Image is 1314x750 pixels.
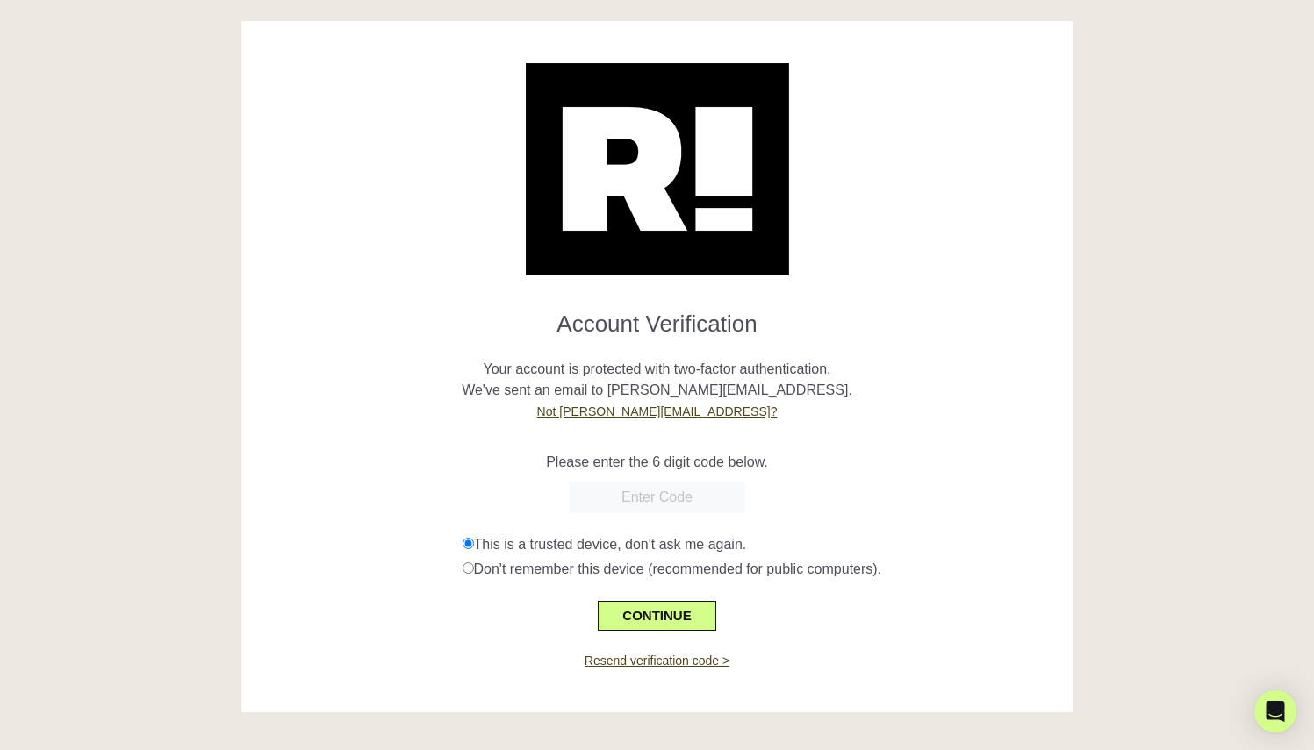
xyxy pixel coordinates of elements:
a: Resend verification code > [585,654,729,668]
div: Don't remember this device (recommended for public computers). [463,559,1060,580]
p: Please enter the 6 digit code below. [255,452,1060,473]
div: Open Intercom Messenger [1254,690,1296,732]
a: Not [PERSON_NAME][EMAIL_ADDRESS]? [537,404,778,418]
div: This is a trusted device, don't ask me again. [463,534,1060,555]
button: CONTINUE [598,601,715,631]
img: Retention.com [526,63,789,275]
h1: Account Verification [255,296,1060,338]
input: Enter Code [570,482,745,513]
p: Your account is protected with two-factor authentication. We've sent an email to [PERSON_NAME][EM... [255,338,1060,422]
